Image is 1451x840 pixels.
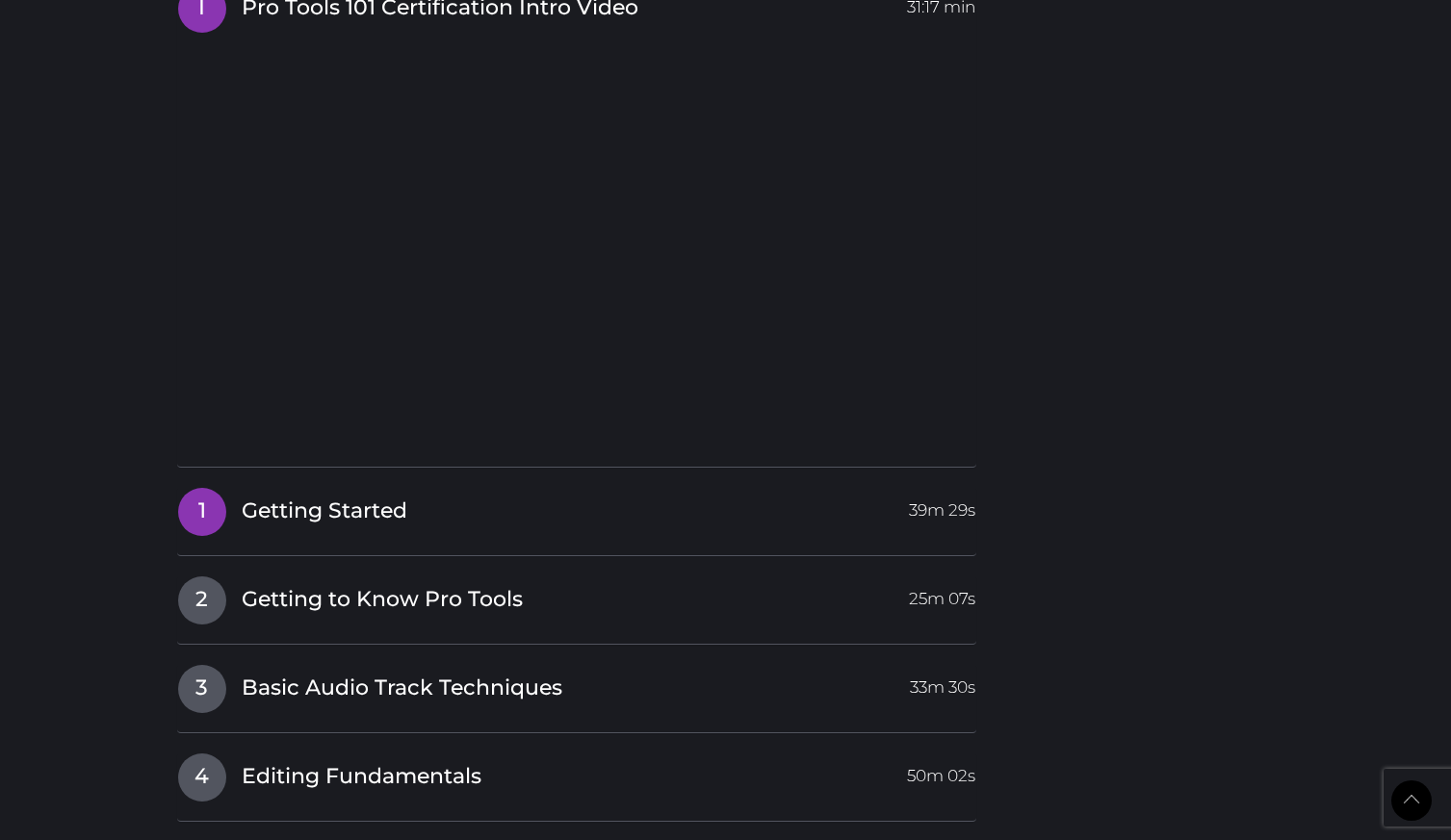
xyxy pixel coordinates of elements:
a: 1Getting Started39m 29s [177,487,977,527]
a: Back to Top [1391,780,1432,821]
span: 50m 02s [907,753,975,788]
a: 3Basic Audio Track Techniques33m 30s [177,664,977,704]
span: 1 [178,488,226,536]
span: 33m 30s [910,665,975,700]
span: Basic Audio Track Techniques [242,674,562,703]
span: Editing Fundamentals [242,762,481,792]
span: 39m 29s [909,488,975,522]
a: 2Getting to Know Pro Tools25m 07s [177,575,977,616]
span: 3 [178,665,226,713]
span: Getting Started [242,496,407,526]
span: 4 [178,753,226,802]
span: 25m 07s [909,576,975,611]
span: 2 [178,576,226,624]
a: 4Editing Fundamentals50m 02s [177,752,977,793]
span: Getting to Know Pro Tools [242,585,523,615]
